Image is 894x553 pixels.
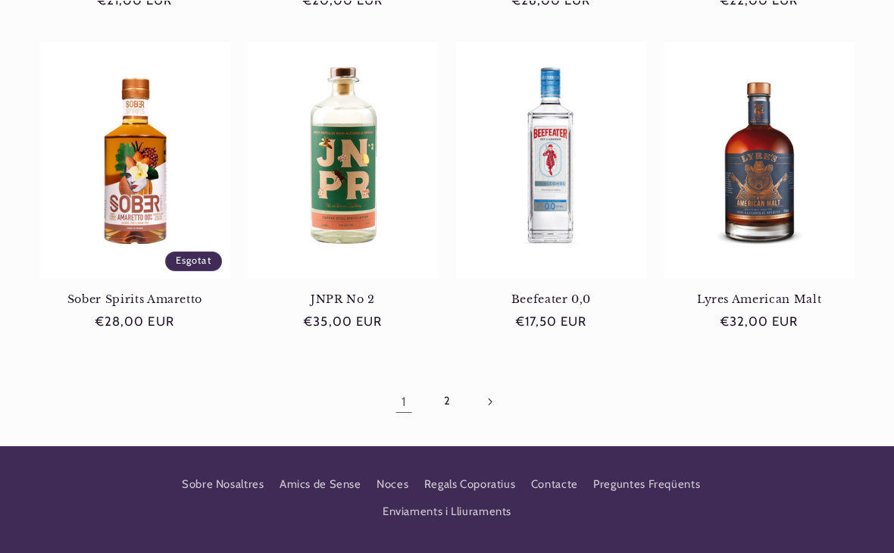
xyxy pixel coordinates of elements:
a: Lyres American Malt [664,292,855,306]
a: Pàgina 2 [430,384,464,419]
a: Enviaments i Lliuraments [383,498,511,526]
a: Preguntes Freqüents [593,470,700,498]
a: Sober Spirits Amaretto [40,292,230,306]
a: Contacte [531,470,578,498]
a: JNPR No 2 [248,292,438,306]
a: Noces [377,470,408,498]
a: Pàgina següent [473,384,508,419]
a: Amics de Sense [280,470,361,498]
a: Sobre Nosaltres [182,475,264,498]
a: Pàgina 1 [386,384,421,419]
a: Regals Coporatius [424,470,516,498]
a: Beefeater 0,0 [456,292,646,306]
nav: Paginació [40,384,855,419]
